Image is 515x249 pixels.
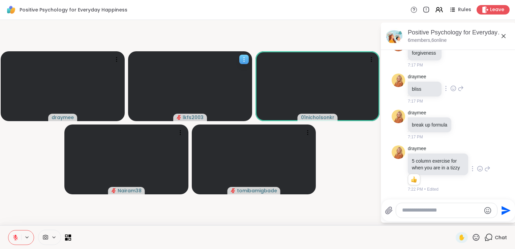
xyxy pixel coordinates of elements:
span: Edited [427,186,438,192]
img: Positive Psychology for Everyday Happiness, Sep 10 [386,28,402,44]
div: Reaction list [408,174,420,185]
a: draymee [408,110,426,116]
span: 01nicholsonkr [301,114,334,121]
span: Positive Psychology for Everyday Happiness [20,6,127,13]
span: tomibamigbade [237,187,277,194]
span: 7:17 PM [408,134,423,140]
a: draymee [408,145,426,152]
span: • [424,186,426,192]
textarea: Type your message [402,207,481,214]
p: 5 column exercise for when you are in a tizzy [412,158,464,171]
img: https://sharewell-space-live.sfo3.digitaloceanspaces.com/user-generated/acaadf4a-b297-45f3-9d03-d... [392,145,405,159]
span: audio-muted [112,188,116,193]
span: audio-muted [177,115,181,120]
span: audio-muted [231,188,236,193]
p: break up formula [412,121,447,128]
p: forgiveness [412,50,437,56]
span: 7:17 PM [408,98,423,104]
p: bliss [412,86,437,92]
span: Nairam38 [118,187,142,194]
p: 6 members, 6 online [408,37,447,44]
span: ✋ [458,233,465,242]
img: https://sharewell-space-live.sfo3.digitaloceanspaces.com/user-generated/acaadf4a-b297-45f3-9d03-d... [392,74,405,87]
img: ShareWell Logomark [5,4,17,16]
a: draymee [408,74,426,80]
span: 7:17 PM [408,62,423,68]
button: Send [497,203,513,218]
button: Emoji picker [484,206,492,215]
span: draymee [52,114,74,121]
span: 7:22 PM [408,186,423,192]
span: Leave [490,6,504,13]
span: Rules [458,6,471,13]
img: https://sharewell-space-live.sfo3.digitaloceanspaces.com/user-generated/acaadf4a-b297-45f3-9d03-d... [392,110,405,123]
div: Positive Psychology for Everyday Happiness, [DATE] [408,28,510,37]
button: Reactions: like [410,177,417,182]
span: lkfs2003 [183,114,204,121]
span: Chat [495,234,507,241]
